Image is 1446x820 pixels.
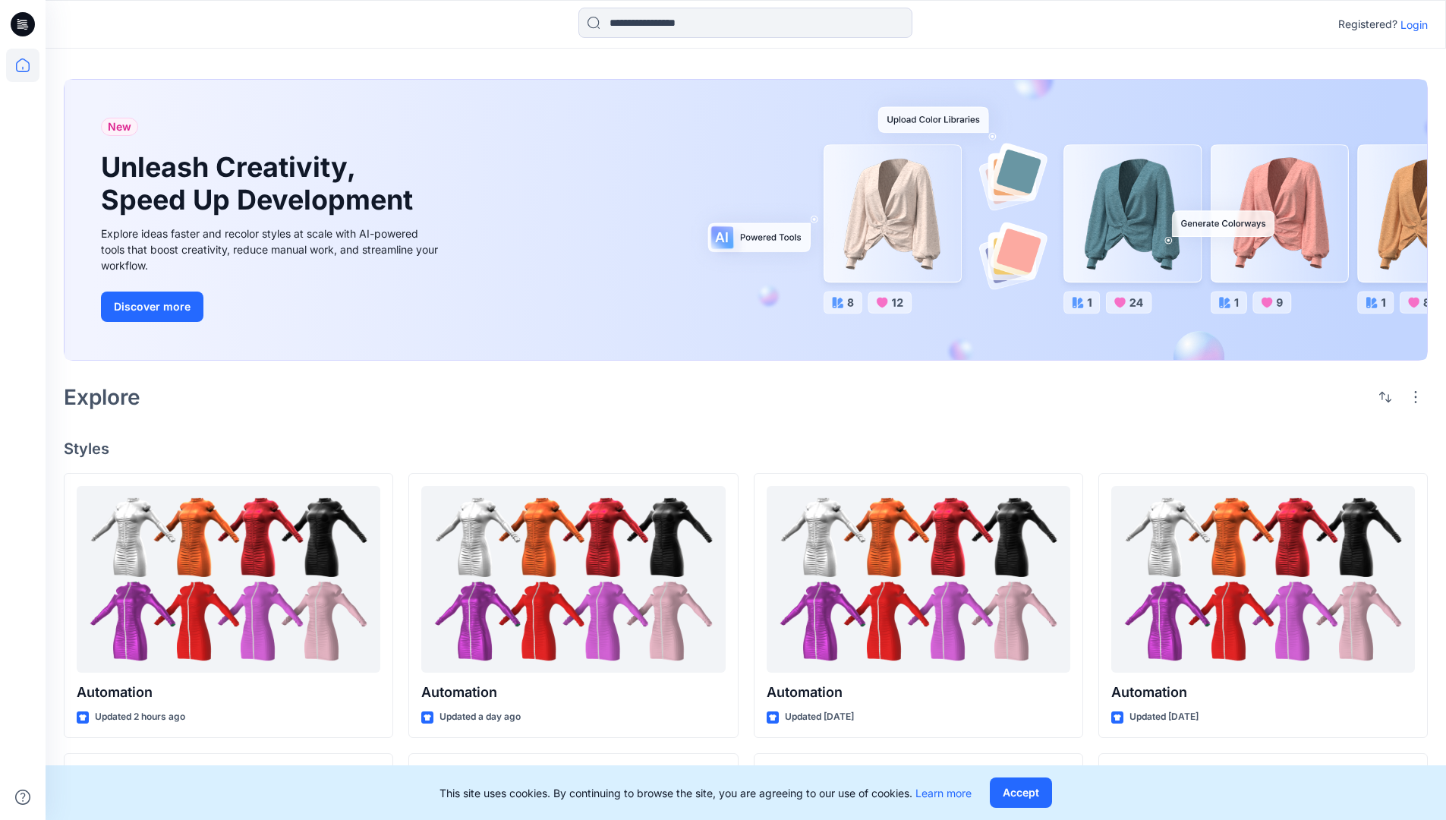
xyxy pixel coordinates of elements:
[767,486,1070,673] a: Automation
[101,225,443,273] div: Explore ideas faster and recolor styles at scale with AI-powered tools that boost creativity, red...
[101,292,203,322] button: Discover more
[421,486,725,673] a: Automation
[101,151,420,216] h1: Unleash Creativity, Speed Up Development
[64,385,140,409] h2: Explore
[77,486,380,673] a: Automation
[421,682,725,703] p: Automation
[1111,486,1415,673] a: Automation
[767,682,1070,703] p: Automation
[915,787,972,799] a: Learn more
[1400,17,1428,33] p: Login
[108,118,131,136] span: New
[1338,15,1397,33] p: Registered?
[785,709,854,725] p: Updated [DATE]
[1111,682,1415,703] p: Automation
[439,785,972,801] p: This site uses cookies. By continuing to browse the site, you are agreeing to our use of cookies.
[101,292,443,322] a: Discover more
[77,682,380,703] p: Automation
[95,709,185,725] p: Updated 2 hours ago
[990,777,1052,808] button: Accept
[64,440,1428,458] h4: Styles
[1129,709,1199,725] p: Updated [DATE]
[439,709,521,725] p: Updated a day ago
